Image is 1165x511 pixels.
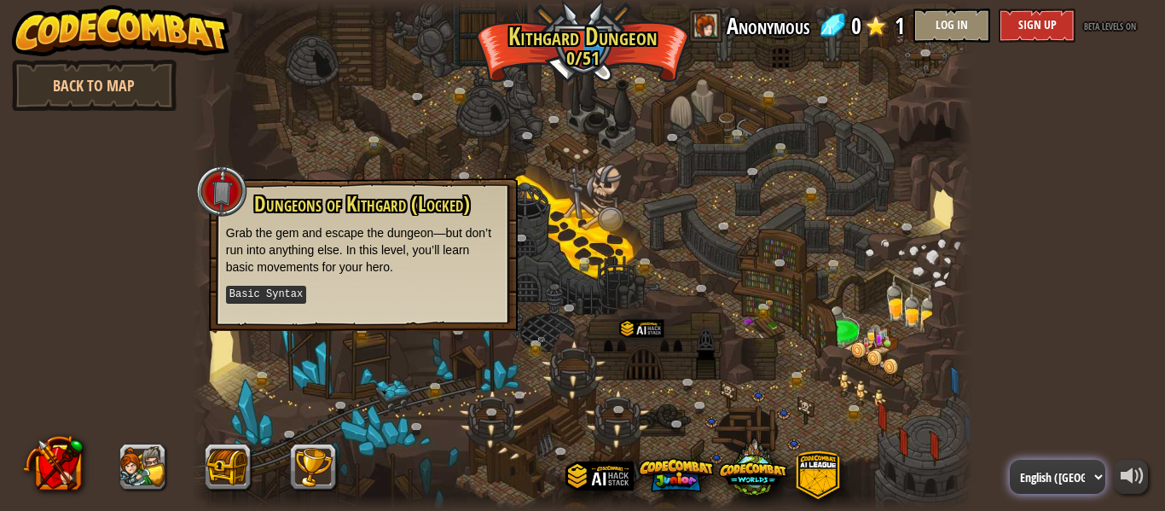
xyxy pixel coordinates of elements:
img: portrait.png [765,299,774,305]
button: Sign Up [999,9,1075,43]
span: 1 [895,9,905,43]
span: Anonymous [727,9,809,43]
span: 0 [851,9,861,43]
p: Grab the gem and escape the dungeon—but don’t run into anything else. In this level, you’ll learn... [226,224,501,276]
kbd: Basic Syntax [226,286,306,304]
button: Log In [913,9,990,43]
a: Back to Map [12,60,177,111]
span: beta levels on [1084,17,1136,33]
img: CodeCombat - Learn how to code by playing a game [12,5,230,56]
button: Adjust volume [1114,460,1148,494]
select: Languages [1010,460,1105,494]
img: portrait.png [537,337,546,343]
span: Dungeons of Kithgard (Locked) [254,189,470,218]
